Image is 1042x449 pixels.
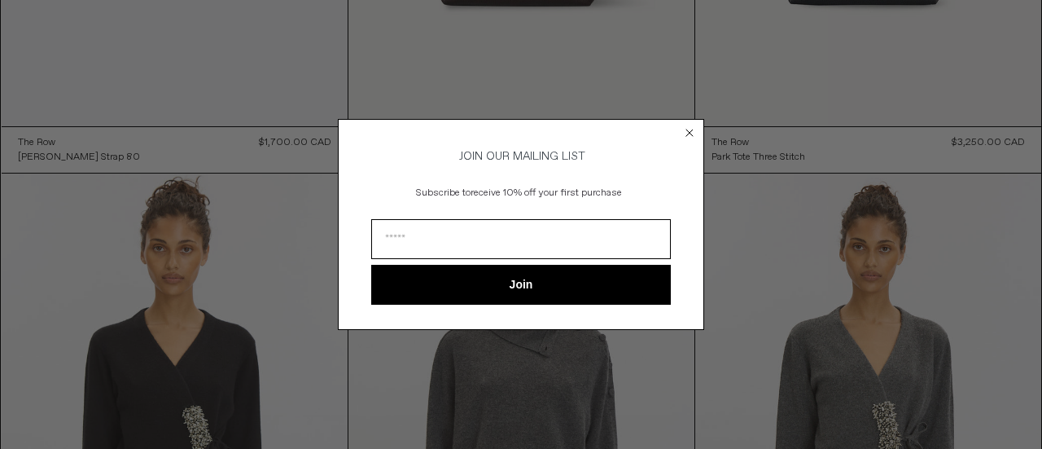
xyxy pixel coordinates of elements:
[371,265,671,305] button: Join
[371,219,671,259] input: Email
[416,187,471,200] span: Subscribe to
[457,149,585,164] span: JOIN OUR MAILING LIST
[471,187,622,200] span: receive 10% off your first purchase
[681,125,698,141] button: Close dialog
